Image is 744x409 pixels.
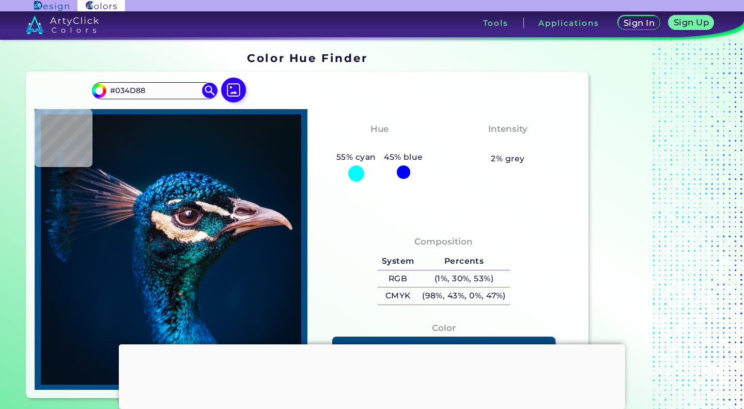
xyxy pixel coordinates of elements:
a: Sign Up [671,17,711,29]
h5: Sign Up [675,19,707,26]
h1: Color Hue Finder [247,50,367,66]
a: Sign In [620,17,658,29]
h4: Hue [370,122,389,137]
h4: Composition [414,234,473,249]
h5: (1%, 30%, 53%) [418,270,509,287]
h4: Color [432,321,456,336]
h5: Percents [418,253,509,270]
h5: RGB [378,270,418,287]
h5: Sign In [625,19,654,27]
iframe: Advertisement [593,48,722,403]
h5: CMYK [378,287,418,305]
img: img_pavlin.jpg [40,114,302,385]
input: type color.. [106,84,203,98]
h5: 55% cyan [332,150,380,164]
h3: Applications [538,19,599,27]
h3: Vibrant [485,138,530,150]
h3: Tools [483,19,508,27]
img: icon picture [221,78,246,102]
h5: (98%, 43%, 0%, 47%) [418,287,509,305]
h5: 45% blue [380,150,427,164]
h5: System [378,253,418,270]
h5: 2% grey [491,152,524,165]
img: icon search [202,83,218,98]
h3: Cyan-Blue [350,138,409,150]
iframe: Advertisement [119,344,625,406]
h4: Intensity [488,122,528,137]
img: logo_artyclick_colors_white.svg [26,16,99,34]
img: ArtyClick Design logo [34,1,69,11]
